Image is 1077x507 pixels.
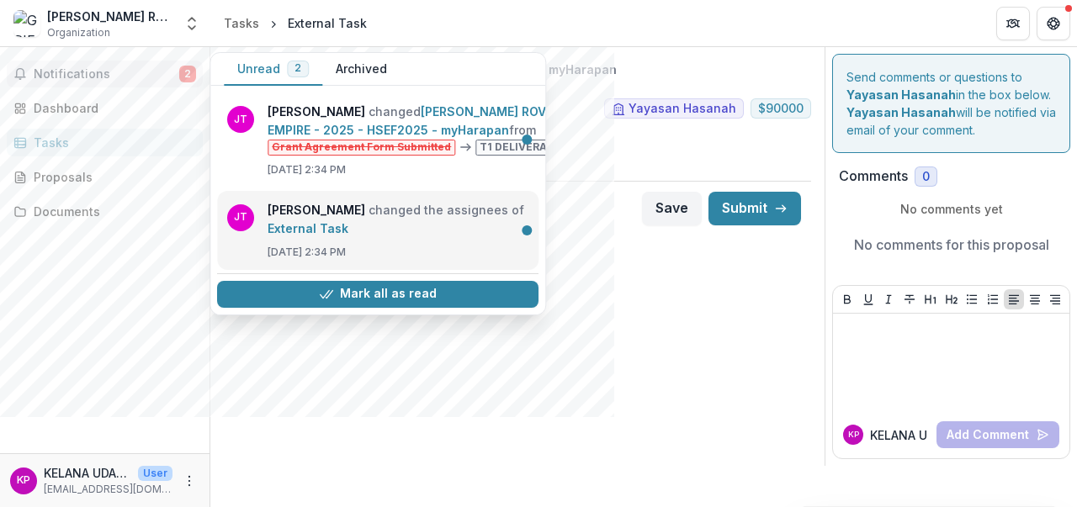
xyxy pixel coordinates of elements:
button: Notifications2 [7,61,203,87]
p: KELANA UDARA [GEOGRAPHIC_DATA] [44,464,131,482]
div: Documents [34,203,189,220]
button: Strike [899,289,920,309]
button: Bold [837,289,857,309]
button: Bullet List [962,289,982,309]
button: Underline [858,289,878,309]
div: KELANA UDARA PAHANG [17,475,30,486]
button: Open entity switcher [180,7,204,40]
button: Submit [708,192,801,225]
p: changed the assignees of [268,201,528,238]
div: KELANA UDARA PAHANG [848,430,859,439]
button: Save [642,192,702,225]
button: Mark all as read [217,281,538,308]
span: 2 [294,62,301,74]
p: No comments yet [839,200,1064,218]
p: KELANA U [870,426,927,444]
p: [EMAIL_ADDRESS][DOMAIN_NAME] [44,482,172,497]
a: External Task [268,221,348,235]
span: $ 90000 [758,102,804,116]
button: Align Center [1025,289,1045,309]
button: Archived [322,53,401,86]
a: Proposals [7,163,203,191]
button: Unread [224,53,322,86]
button: Get Help [1037,7,1070,40]
button: Partners [996,7,1030,40]
div: Tasks [224,14,259,32]
span: Notifications [34,67,179,82]
h2: Comments [839,168,908,184]
button: Align Right [1045,289,1065,309]
button: More [179,471,199,491]
div: Dashboard [34,99,189,117]
button: Heading 2 [942,289,962,309]
a: [PERSON_NAME] ROVERS EMPIRE - 2025 - HSEF2025 - myHarapan [268,104,569,137]
div: Proposals [34,168,189,186]
strong: Yayasan Hasanah [846,87,956,102]
button: Ordered List [983,289,1003,309]
button: Heading 1 [920,289,941,309]
p: User [138,466,172,481]
span: Yayasan Hasanah [629,102,736,116]
a: Tasks [217,11,266,35]
a: Documents [7,198,203,225]
img: GRIFFIN ROVERS EMPIRE [13,10,40,37]
button: Add Comment [936,421,1059,448]
span: 2 [179,66,196,82]
button: Align Left [1004,289,1024,309]
nav: breadcrumb [217,11,374,35]
button: Italicize [878,289,899,309]
p: No comments for this proposal [854,235,1049,255]
div: Send comments or questions to in the box below. will be notified via email of your comment. [832,54,1070,153]
div: Tasks [34,134,189,151]
a: Tasks [7,129,203,156]
strong: Yayasan Hasanah [846,105,956,119]
p: changed from [268,103,608,156]
span: 0 [922,170,930,184]
div: External Task [288,14,367,32]
div: [PERSON_NAME] ROVERS EMPIRE [47,8,173,25]
span: Organization [47,25,110,40]
a: Dashboard [7,94,203,122]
